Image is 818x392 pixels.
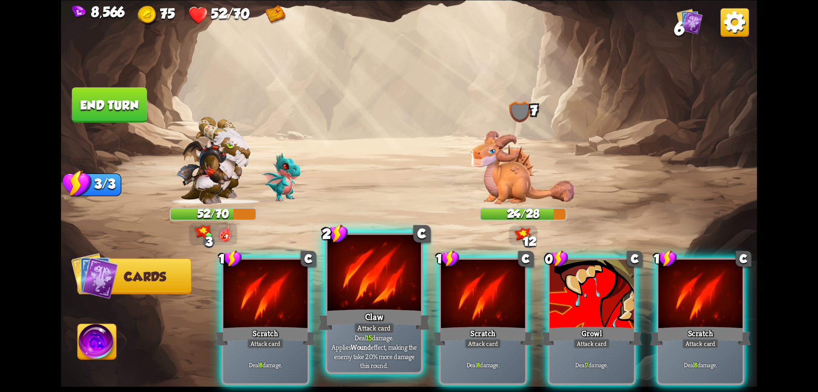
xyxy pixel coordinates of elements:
[432,325,533,347] div: Scratch
[650,325,751,347] div: Scratch
[215,325,316,347] div: Scratch
[188,5,249,25] div: Health
[262,152,300,201] img: Void_Dragon_Baby.png
[515,227,532,242] img: Bonus_Damage_Icon.png
[443,360,523,369] p: Deal damage.
[225,360,305,369] p: Deal damage.
[219,225,232,242] img: DragonFury.png
[354,322,395,334] div: Attack card
[77,173,121,196] div: 3/3
[195,225,212,240] img: Bonus_Damage_Icon.png
[247,338,284,348] div: Attack card
[585,360,588,369] b: 7
[322,224,348,244] div: 2
[465,338,501,348] div: Attack card
[366,333,372,343] b: 15
[674,18,684,39] span: 6
[138,5,175,25] div: Gold
[211,5,250,21] span: 52/70
[259,360,262,369] b: 8
[71,252,118,299] img: Cards_Icon.png
[72,4,124,20] div: Gems
[351,342,371,351] b: Wound
[219,250,242,267] div: 1
[330,333,419,370] p: Deal damage. Applies effect, making the enemy take 20% more damage this round.
[63,169,92,197] img: Stamina_Icon.png
[188,5,208,25] img: Heart.png
[301,251,317,267] div: C
[266,5,287,25] img: Map - Reveal all path points on the map.
[77,258,191,294] button: Cards
[176,116,251,204] img: Barbarian_Dragon.png
[573,338,610,348] div: Attack card
[682,338,719,348] div: Attack card
[477,360,480,369] b: 8
[124,270,166,284] span: Cards
[160,5,175,21] span: 75
[660,360,740,369] p: Deal damage.
[471,131,576,204] img: Clay_Dragon.png
[413,225,431,242] div: C
[545,250,568,267] div: 0
[677,8,703,37] div: View all the cards in your deck
[171,209,256,220] div: 52/70
[138,5,158,25] img: Gold.png
[78,324,117,363] img: Ability_Icon.png
[318,307,430,332] div: Claw
[71,87,148,123] button: End turn
[677,8,703,34] img: Cards_Icon.png
[654,250,677,267] div: 1
[518,251,534,267] div: C
[523,236,535,248] div: 12
[203,236,215,248] div: 3
[552,360,632,369] p: Deal damage.
[436,250,459,267] div: 1
[481,209,565,220] div: 24/28
[541,325,642,347] div: Growl
[627,251,643,267] div: C
[480,101,567,122] div: 7
[694,360,697,369] b: 8
[720,8,749,36] img: Options_Button.png
[72,5,86,18] img: Gem.png
[736,251,752,267] div: C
